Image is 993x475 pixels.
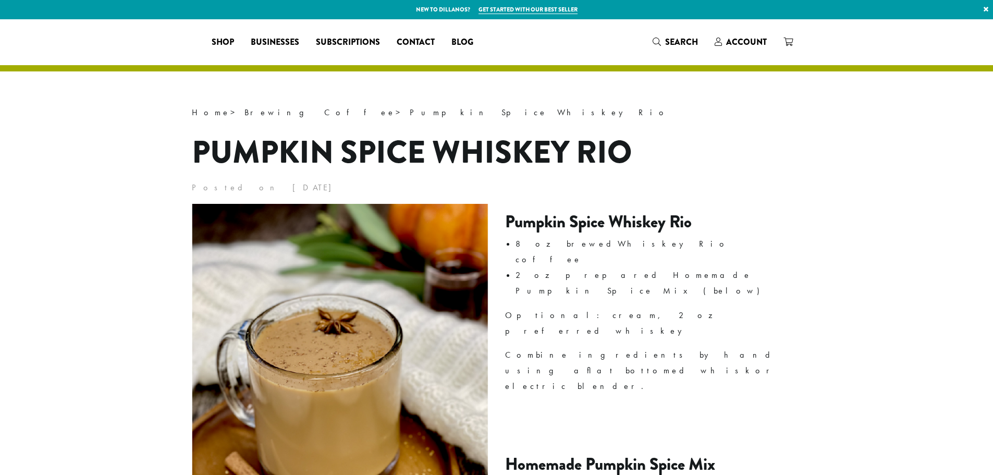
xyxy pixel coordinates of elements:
[451,36,473,49] span: Blog
[516,236,802,267] li: 8 oz brewed
[665,36,698,48] span: Search
[516,267,802,299] li: 2 oz prepared Homemade Pumpkin Spice Mix (below)
[244,107,396,118] a: Brewing Coffee
[516,238,730,265] a: Whiskey Rio coffee
[479,5,578,14] a: Get started with our best seller
[644,33,706,51] a: Search
[587,365,755,376] a: flat bottomed whisk
[192,107,230,118] a: Home
[505,347,802,394] p: Combine ingredients by hand using a or electric blender.
[192,129,802,176] h1: Pumpkin Spice Whiskey Rio
[203,34,242,51] a: Shop
[192,107,670,118] span: > >
[410,107,670,118] span: Pumpkin Spice Whiskey Rio
[212,36,234,49] span: Shop
[726,36,767,48] span: Account
[505,308,802,339] p: Optional: cream, 2 oz preferred whiskey
[397,36,435,49] span: Contact
[505,212,802,232] h3: Pumpkin Spice Whiskey Rio
[505,455,802,474] h3: Homemade Pumpkin Spice Mix
[316,36,380,49] span: Subscriptions
[192,180,802,196] p: Posted on [DATE]
[251,36,299,49] span: Businesses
